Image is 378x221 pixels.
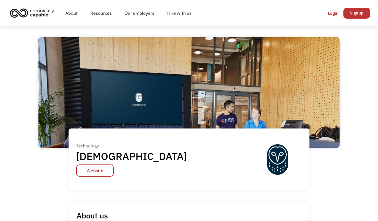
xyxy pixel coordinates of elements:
a: Website [76,164,114,177]
img: Chronically Capable logo [8,6,56,20]
div: Technology [76,142,191,150]
a: Hire with us [161,3,198,23]
div: Login [328,9,339,17]
h1: [DEMOGRAPHIC_DATA] [76,150,187,163]
a: Signup [343,8,370,19]
a: home [8,6,59,20]
a: Login [323,8,343,19]
a: About [59,3,84,23]
h1: About us [77,211,108,220]
a: Resources [84,3,118,23]
a: Our employers [118,3,161,23]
